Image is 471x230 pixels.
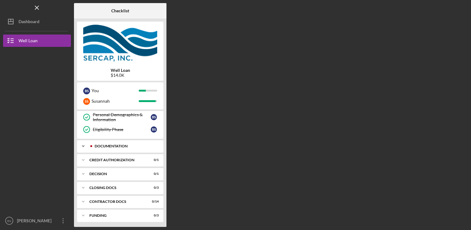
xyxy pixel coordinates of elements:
button: Well Loan [3,35,71,47]
div: Susannah [92,96,139,106]
img: Product logo [77,25,163,62]
div: You [92,85,139,96]
div: Eligibility Phase [93,127,151,132]
text: BS [7,219,11,223]
a: Personal Demographics & InformationBS [80,111,160,123]
div: Documentation [95,144,156,148]
div: S S [83,98,90,105]
div: Contractor Docs [89,200,143,203]
button: Dashboard [3,15,71,28]
div: [PERSON_NAME] [15,215,55,228]
div: Well Loan [18,35,38,48]
div: CREDIT AUTHORIZATION [89,158,143,162]
div: 0 / 3 [148,214,159,217]
div: CLOSING DOCS [89,186,143,190]
div: 0 / 1 [148,158,159,162]
div: Funding [89,214,143,217]
div: B S [151,126,157,133]
div: B S [151,114,157,120]
div: Decision [89,172,143,176]
div: 0 / 1 [148,172,159,176]
div: Dashboard [18,15,39,29]
a: Eligibility PhaseBS [80,123,160,136]
div: 0 / 3 [148,186,159,190]
b: Well Loan [111,68,130,73]
b: Checklist [111,8,129,13]
div: 0 / 14 [148,200,159,203]
div: $14.0K [111,73,130,78]
div: Personal Demographics & Information [93,112,151,122]
button: BS[PERSON_NAME] [3,215,71,227]
div: B S [83,88,90,94]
